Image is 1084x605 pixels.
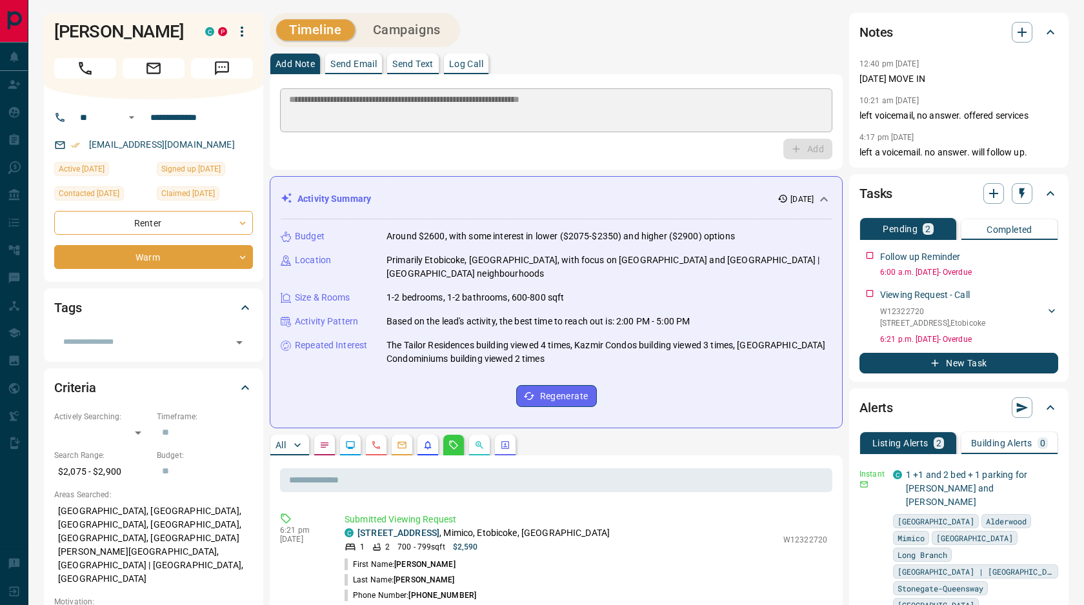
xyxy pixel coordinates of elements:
[161,163,221,175] span: Signed up [DATE]
[54,297,81,318] h2: Tags
[893,470,902,479] div: condos.ca
[474,440,485,450] svg: Opportunities
[880,317,985,329] p: [STREET_ADDRESS] , Etobicoke
[54,58,116,79] span: Call
[205,27,214,36] div: condos.ca
[859,133,914,142] p: 4:17 pm [DATE]
[386,339,832,366] p: The Tailor Residences building viewed 4 times, Kazmir Condos building viewed 3 times, [GEOGRAPHIC...
[859,146,1058,159] p: left a voicemail. no answer. will follow up.
[295,315,358,328] p: Activity Pattern
[936,439,941,448] p: 2
[859,72,1058,86] p: [DATE] MOVE IN
[898,531,925,544] span: Mimico
[280,535,325,544] p: [DATE]
[345,528,354,537] div: condos.ca
[453,541,478,553] p: $2,590
[392,59,434,68] p: Send Text
[386,230,735,243] p: Around $2600, with some interest in lower ($2075-$2350) and higher ($2900) options
[872,439,928,448] p: Listing Alerts
[880,250,960,264] p: Follow up Reminder
[295,291,350,304] p: Size & Rooms
[859,59,919,68] p: 12:40 pm [DATE]
[59,163,105,175] span: Active [DATE]
[54,411,150,422] p: Actively Searching:
[297,192,371,206] p: Activity Summary
[883,224,918,233] p: Pending
[157,450,253,461] p: Budget:
[319,440,330,450] svg: Notes
[859,96,919,105] p: 10:21 am [DATE]
[54,489,253,501] p: Areas Searched:
[448,440,459,450] svg: Requests
[880,306,985,317] p: W12322720
[54,21,186,42] h1: [PERSON_NAME]
[987,225,1032,234] p: Completed
[345,440,356,450] svg: Lead Browsing Activity
[191,58,253,79] span: Message
[859,183,892,204] h2: Tasks
[859,178,1058,209] div: Tasks
[859,468,885,480] p: Instant
[54,450,150,461] p: Search Range:
[345,590,476,601] p: Phone Number:
[880,333,1058,345] p: 6:21 p.m. [DATE] - Overdue
[859,480,868,489] svg: Email
[345,513,827,526] p: Submitted Viewing Request
[124,110,139,125] button: Open
[276,59,315,68] p: Add Note
[360,541,365,553] p: 1
[357,526,610,540] p: , Mimico, Etobicoke, [GEOGRAPHIC_DATA]
[500,440,510,450] svg: Agent Actions
[330,59,377,68] p: Send Email
[386,253,832,281] p: Primarily Etobicoke, [GEOGRAPHIC_DATA], with focus on [GEOGRAPHIC_DATA] and [GEOGRAPHIC_DATA] | [...
[397,541,445,553] p: 700 - 799 sqft
[423,440,433,450] svg: Listing Alerts
[157,411,253,422] p: Timeframe:
[783,534,827,546] p: W12322720
[880,288,970,302] p: Viewing Request - Call
[408,591,476,600] span: [PHONE_NUMBER]
[54,501,253,590] p: [GEOGRAPHIC_DATA], [GEOGRAPHIC_DATA], [GEOGRAPHIC_DATA], [GEOGRAPHIC_DATA], [GEOGRAPHIC_DATA], [G...
[295,230,325,243] p: Budget
[54,292,253,323] div: Tags
[859,22,893,43] h2: Notes
[971,439,1032,448] p: Building Alerts
[397,440,407,450] svg: Emails
[898,582,983,595] span: Stonegate-Queensway
[925,224,930,233] p: 2
[123,58,185,79] span: Email
[357,528,439,538] a: [STREET_ADDRESS]
[859,109,1058,123] p: left voicemail, no answer. offered services
[371,440,381,450] svg: Calls
[449,59,483,68] p: Log Call
[218,27,227,36] div: property.ca
[898,565,1054,578] span: [GEOGRAPHIC_DATA] | [GEOGRAPHIC_DATA]
[54,186,150,204] div: Wed Sep 10 2025
[157,162,253,180] div: Sun Sep 08 2024
[157,186,253,204] div: Fri Sep 13 2024
[859,392,1058,423] div: Alerts
[54,245,253,269] div: Warm
[859,397,893,418] h2: Alerts
[295,253,331,267] p: Location
[898,548,947,561] span: Long Branch
[880,266,1058,278] p: 6:00 a.m. [DATE] - Overdue
[859,17,1058,48] div: Notes
[790,193,814,205] p: [DATE]
[1040,439,1045,448] p: 0
[280,526,325,535] p: 6:21 pm
[898,515,974,528] span: [GEOGRAPHIC_DATA]
[385,541,390,553] p: 2
[986,515,1027,528] span: Alderwood
[71,141,80,150] svg: Email Verified
[230,333,248,352] button: Open
[161,187,215,200] span: Claimed [DATE]
[880,303,1058,332] div: W12322720[STREET_ADDRESS],Etobicoke
[54,461,150,482] p: $2,075 - $2,900
[54,162,150,180] div: Wed Sep 10 2025
[516,385,597,407] button: Regenerate
[360,19,454,41] button: Campaigns
[345,559,456,570] p: First Name:
[345,574,455,586] p: Last Name:
[386,315,690,328] p: Based on the lead's activity, the best time to reach out is: 2:00 PM - 5:00 PM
